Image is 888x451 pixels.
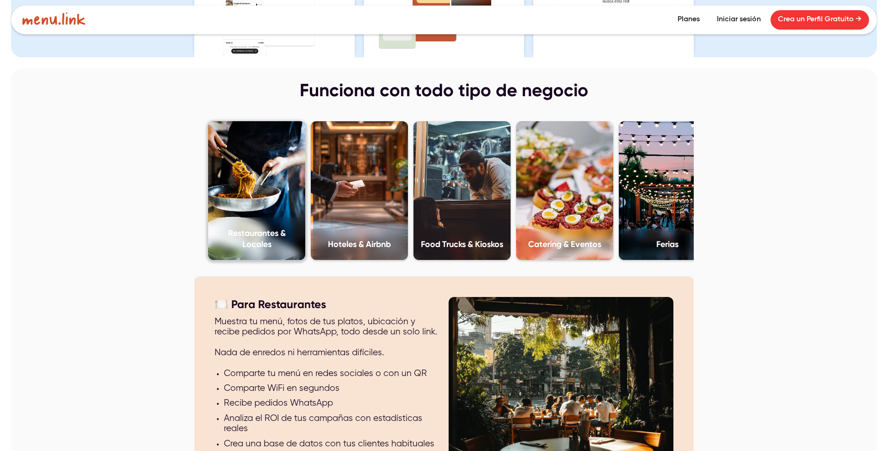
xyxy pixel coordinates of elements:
h4: Restaurantes & Locales [213,228,301,250]
p: Comparte WiFi en segundos [224,383,439,394]
h2: Funciona con todo tipo de negocio [194,80,694,101]
p: Comparte tu menú en redes sociales o con un QR [224,369,439,379]
p: Recibe pedidos WhatsApp [224,398,439,408]
a: Crea un Perfil Gratuito → [771,10,869,30]
p: Muestra tu menú, fotos de tus platos, ubicación y recibe pedidos por WhatsApp, todo desde un solo... [215,317,439,358]
p: Crea una base de datos con tus clientes habituales [224,439,439,449]
h4: Ferias [623,239,711,250]
h4: Hoteles & Airbnb [315,239,403,250]
a: Iniciar sesión [709,10,768,30]
a: Planes [670,10,707,30]
h4: Food Trucks & Kioskos [418,239,506,250]
h4: Catering & Eventos [521,239,609,250]
strong: 🍽️ Para Restaurantes [215,297,326,311]
p: Analiza el ROI de tus campañas con estadísticas reales [224,414,439,434]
